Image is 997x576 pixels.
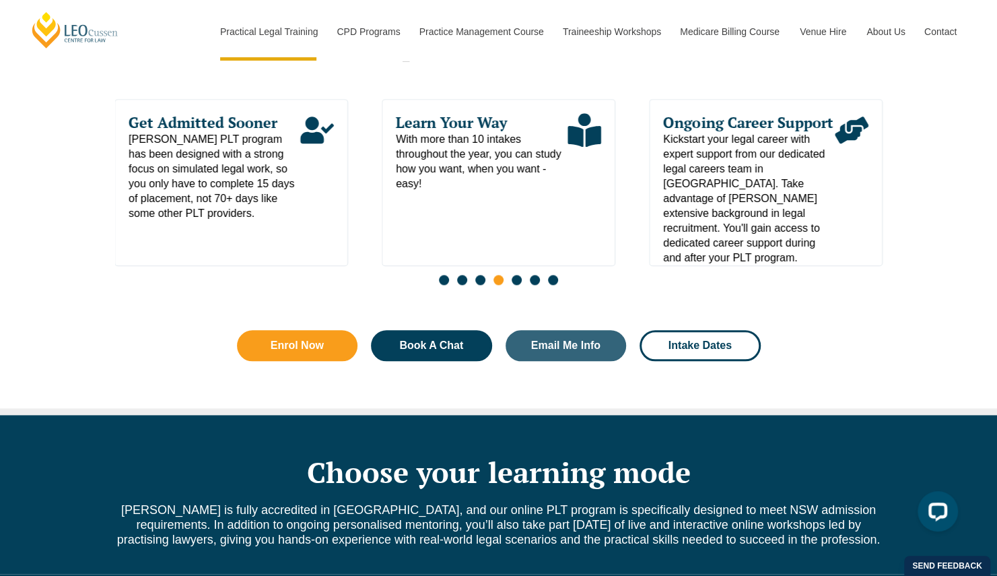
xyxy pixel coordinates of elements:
div: 4 / 7 [114,99,348,266]
span: Go to slide 2 [457,275,467,285]
div: Read More [834,113,868,265]
span: [PERSON_NAME] PLT program has been designed with a strong focus on simulated legal work, so you o... [129,132,300,221]
a: Medicare Billing Course [670,3,790,61]
span: Go to slide 4 [493,275,504,285]
div: 5 / 7 [382,99,615,266]
span: Enrol Now [271,340,324,351]
iframe: LiveChat chat widget [907,486,963,542]
a: About Us [856,3,914,61]
a: CPD Programs [326,3,409,61]
div: Read More [568,113,601,191]
span: Get Admitted Sooner [129,113,300,132]
a: Email Me Info [506,330,627,361]
span: Email Me Info [531,340,600,351]
span: Go to slide 3 [475,275,485,285]
a: Traineeship Workshops [553,3,670,61]
span: Ongoing Career Support [663,113,835,132]
a: Venue Hire [790,3,856,61]
span: Kickstart your legal career with expert support from our dedicated legal careers team in [GEOGRAP... [663,132,835,265]
span: Learn Your Way [396,113,568,132]
a: Contact [914,3,967,61]
span: Intake Dates [668,340,732,351]
span: [PERSON_NAME] is fully accredited in [GEOGRAPHIC_DATA], and our online PLT program is specificall... [117,503,881,546]
a: Practice Management Course [409,3,553,61]
div: 6 / 7 [649,99,883,266]
h2: Choose your learning mode [115,455,883,489]
div: Read More [300,113,334,221]
a: [PERSON_NAME] Centre for Law [30,11,120,49]
span: Go to slide 5 [512,275,522,285]
span: Go to slide 6 [530,275,540,285]
a: Practical Legal Training [210,3,327,61]
a: Intake Dates [640,330,761,361]
span: With more than 10 intakes throughout the year, you can study how you want, when you want - easy! [396,132,568,191]
span: Go to slide 1 [439,275,449,285]
span: Book A Chat [399,340,463,351]
div: Slides [115,99,883,293]
span: Go to slide 7 [548,275,558,285]
a: Enrol Now [237,330,358,361]
a: Book A Chat [371,330,492,361]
